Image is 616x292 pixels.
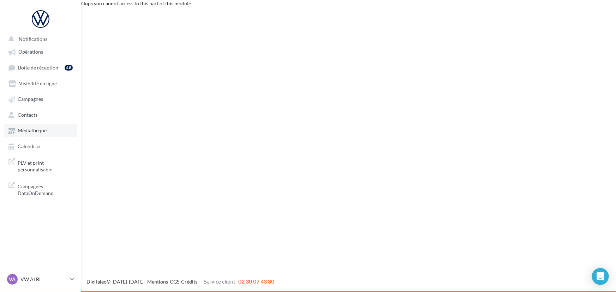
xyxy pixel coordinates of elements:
span: PLV et print personnalisable [18,158,73,173]
span: 02 30 07 43 80 [238,278,274,285]
a: Boîte de réception48 [4,61,77,74]
div: Open Intercom Messenger [592,268,609,285]
span: Visibilité en ligne [19,80,57,86]
a: Campagnes DataOnDemand [4,179,77,200]
div: 48 [65,65,73,71]
a: Digitaleo [86,279,107,285]
a: CGS [170,279,179,285]
span: Opérations [18,49,43,55]
a: Médiathèque [4,124,77,136]
span: Campagnes DataOnDemand [18,182,73,197]
span: Calendrier [18,143,41,149]
span: Contacts [18,112,37,118]
a: PLV et print personnalisable [4,155,77,176]
span: © [DATE]-[DATE] - - - [86,279,274,285]
a: Calendrier [4,140,77,152]
a: Contacts [4,108,77,121]
a: Campagnes [4,92,77,105]
p: VW ALBI [20,276,67,283]
a: Visibilité en ligne [4,77,77,90]
span: VA [9,276,16,283]
a: Crédits [181,279,197,285]
span: Oops you cannot access to this part of this module [81,0,191,6]
span: Médiathèque [18,128,47,134]
a: VA VW ALBI [6,273,76,286]
a: Opérations [4,45,77,58]
span: Campagnes [18,96,43,102]
span: Notifications [19,36,47,42]
span: Boîte de réception [18,65,58,71]
span: Service client [204,278,235,285]
a: Mentions [147,279,168,285]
